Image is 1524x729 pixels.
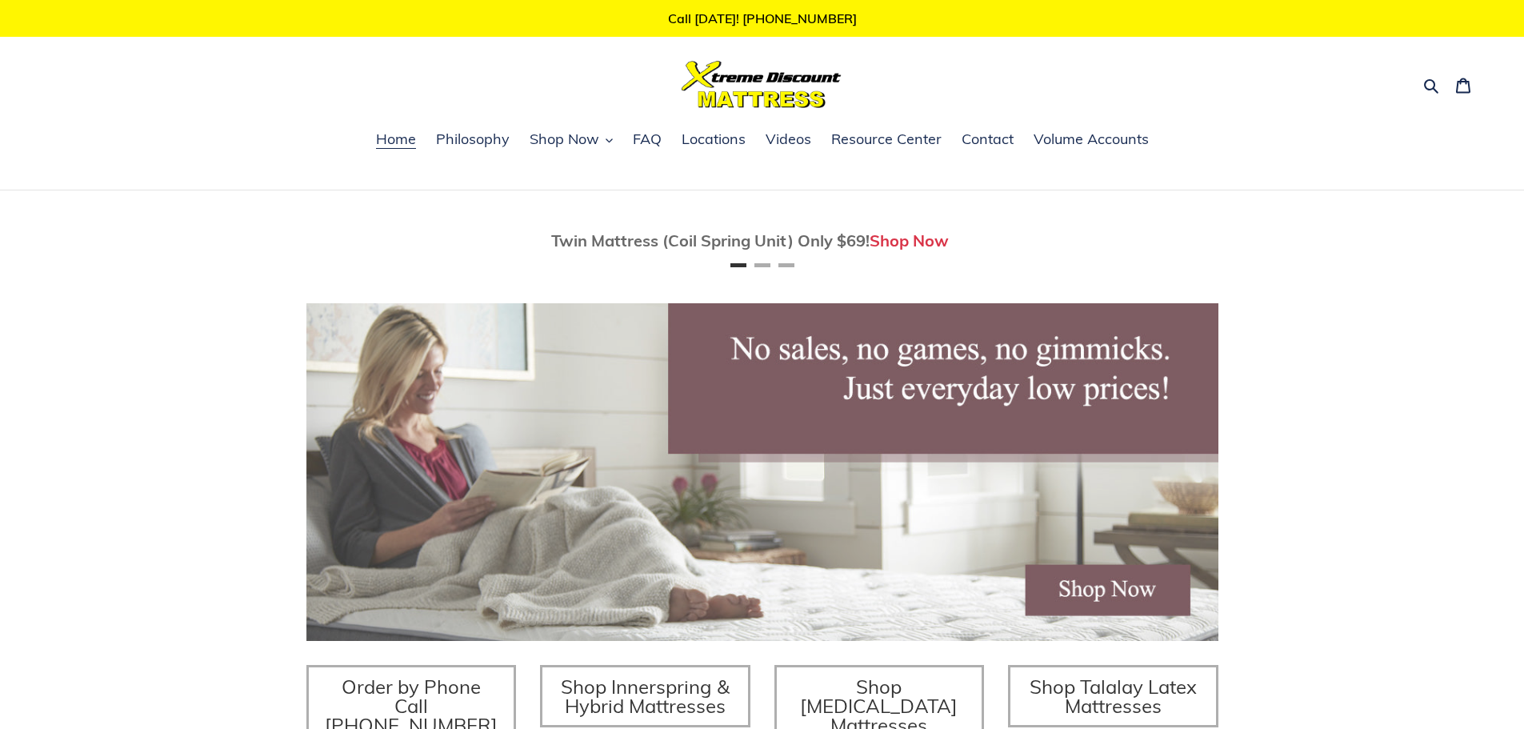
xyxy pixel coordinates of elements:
span: Shop Innerspring & Hybrid Mattresses [561,675,730,718]
button: Page 1 [730,263,746,267]
span: Contact [962,130,1014,149]
img: Xtreme Discount Mattress [682,61,842,108]
span: Locations [682,130,746,149]
a: Shop Now [870,230,949,250]
a: Shop Innerspring & Hybrid Mattresses [540,665,750,727]
span: Shop Talalay Latex Mattresses [1030,675,1197,718]
a: Shop Talalay Latex Mattresses [1008,665,1218,727]
a: Locations [674,128,754,152]
button: Shop Now [522,128,621,152]
button: Page 2 [754,263,770,267]
span: Videos [766,130,811,149]
span: FAQ [633,130,662,149]
a: Philosophy [428,128,518,152]
span: Philosophy [436,130,510,149]
a: Videos [758,128,819,152]
a: Volume Accounts [1026,128,1157,152]
span: Twin Mattress (Coil Spring Unit) Only $69! [551,230,870,250]
a: Resource Center [823,128,950,152]
a: Contact [954,128,1022,152]
span: Volume Accounts [1034,130,1149,149]
img: herobannermay2022-1652879215306_1200x.jpg [306,303,1218,641]
span: Shop Now [530,130,599,149]
button: Page 3 [778,263,794,267]
span: Resource Center [831,130,942,149]
a: FAQ [625,128,670,152]
span: Home [376,130,416,149]
a: Home [368,128,424,152]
